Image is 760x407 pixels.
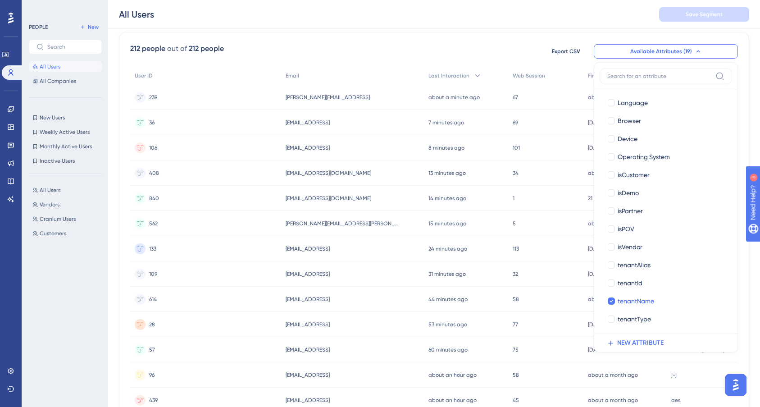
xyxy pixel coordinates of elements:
span: tenantName [618,296,654,306]
time: [DATE] [588,119,603,126]
button: All Users [29,185,107,196]
span: 408 [149,169,159,177]
time: 44 minutes ago [428,296,468,302]
time: [DATE] [588,321,603,328]
span: 109 [149,270,157,278]
button: Monthly Active Users [29,141,102,152]
span: [EMAIL_ADDRESS][DOMAIN_NAME] [286,169,371,177]
button: All Users [29,61,102,72]
time: [DATE] [588,347,603,353]
span: 840 [149,195,159,202]
span: Need Help? [21,2,56,13]
span: 5 [513,220,516,227]
span: Vendors [40,201,59,208]
iframe: UserGuiding AI Assistant Launcher [722,371,749,398]
time: about a month ago [588,372,638,378]
span: [EMAIL_ADDRESS] [286,371,330,379]
button: NEW ATTRIBUTE [600,334,737,352]
span: [EMAIL_ADDRESS][DOMAIN_NAME] [286,195,371,202]
span: Last Interaction [428,72,469,79]
span: isVendor [618,242,642,252]
div: All Users [119,8,154,21]
div: PEOPLE [29,23,48,31]
span: tenantAlias [618,260,651,270]
div: 212 people [130,43,165,54]
time: about a month ago [588,397,638,403]
span: 67 [513,94,518,101]
span: [EMAIL_ADDRESS] [286,245,330,252]
span: [EMAIL_ADDRESS] [286,321,330,328]
span: tenantType [618,314,651,325]
span: NEW ATTRIBUTE [617,338,664,348]
span: Web Session [513,72,545,79]
span: aes [671,397,680,404]
time: about a month ago [588,220,638,227]
span: isPOV [618,224,634,234]
span: 32 [513,270,518,278]
input: Search for an attribute [607,73,712,80]
time: 15 minutes ago [428,220,466,227]
time: 53 minutes ago [428,321,467,328]
span: 28 [149,321,155,328]
span: isCustomer [618,169,650,180]
button: Customers [29,228,107,239]
button: Vendors [29,199,107,210]
button: New [77,22,102,32]
span: All Users [40,63,60,70]
span: New Users [40,114,65,121]
span: First Interaction [588,72,628,79]
button: New Users [29,112,102,123]
span: [EMAIL_ADDRESS] [286,144,330,151]
div: 212 people [189,43,224,54]
span: 614 [149,296,157,303]
span: Weekly Active Users [40,128,90,136]
div: out of [167,43,187,54]
span: [PERSON_NAME][EMAIL_ADDRESS] [286,94,370,101]
button: Weekly Active Users [29,127,102,137]
span: [EMAIL_ADDRESS] [286,119,330,126]
span: tenantId [618,278,642,288]
span: [EMAIL_ADDRESS] [286,346,330,353]
span: 133 [149,245,156,252]
span: 36 [149,119,155,126]
span: Monthly Active Users [40,143,92,150]
span: 75 [513,346,519,353]
button: Cranium Users [29,214,107,224]
span: 57 [149,346,155,353]
time: [DATE] [588,145,603,151]
span: Cranium Users [40,215,76,223]
span: Email [286,72,299,79]
button: All Companies [29,76,102,87]
span: 113 [513,245,519,252]
span: 69 [513,119,518,126]
span: Save Segment [686,11,723,18]
span: isDemo [618,187,639,198]
div: 3 [63,5,65,12]
time: about a month ago [588,94,638,101]
span: All Companies [40,78,76,85]
span: [EMAIL_ADDRESS] [286,397,330,404]
span: 58 [513,371,519,379]
span: j-j [671,371,677,379]
time: [DATE] [588,246,603,252]
span: Language [618,97,648,108]
time: about an hour ago [428,372,477,378]
span: 101 [513,144,520,151]
span: 58 [513,296,519,303]
time: [DATE] [588,271,603,277]
span: 439 [149,397,158,404]
button: Export CSV [543,44,588,59]
span: 77 [513,321,518,328]
time: 31 minutes ago [428,271,466,277]
time: 60 minutes ago [428,347,468,353]
time: 14 minutes ago [428,195,466,201]
span: 96 [149,371,155,379]
span: Customers [40,230,66,237]
button: Available Attributes (19) [594,44,738,59]
span: New [88,23,99,31]
span: 45 [513,397,519,404]
span: [PERSON_NAME][EMAIL_ADDRESS][PERSON_NAME][DOMAIN_NAME] [286,220,398,227]
time: about a minute ago [428,94,480,101]
button: Inactive Users [29,155,102,166]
